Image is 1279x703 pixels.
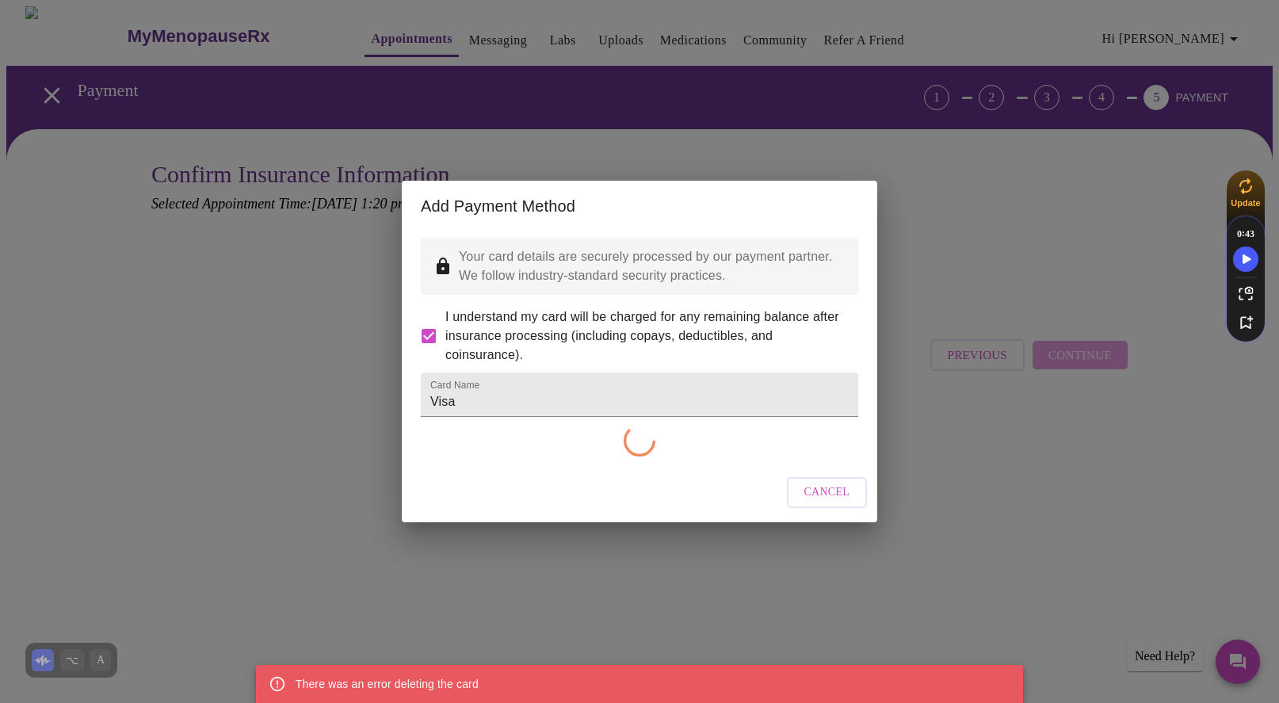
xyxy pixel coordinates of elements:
button: Cancel [787,477,868,508]
div: There was an error deleting the card [296,670,479,698]
h2: Add Payment Method [421,193,858,219]
p: Your card details are securely processed by our payment partner. We follow industry-standard secu... [459,247,846,285]
span: Cancel [804,483,850,502]
span: I understand my card will be charged for any remaining balance after insurance processing (includ... [445,308,846,365]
